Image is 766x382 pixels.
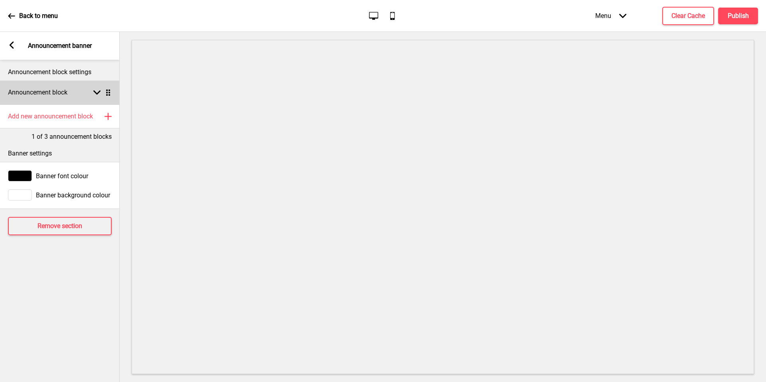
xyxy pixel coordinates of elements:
[28,41,92,50] p: Announcement banner
[8,5,58,27] a: Back to menu
[728,12,749,20] h4: Publish
[36,172,88,180] span: Banner font colour
[8,170,112,181] div: Banner font colour
[8,112,93,121] h4: Add new announcement block
[19,12,58,20] p: Back to menu
[8,68,112,77] p: Announcement block settings
[8,149,112,158] p: Banner settings
[718,8,758,24] button: Publish
[36,191,110,199] span: Banner background colour
[8,217,112,235] button: Remove section
[671,12,705,20] h4: Clear Cache
[32,132,112,141] p: 1 of 3 announcement blocks
[662,7,714,25] button: Clear Cache
[38,222,82,230] h4: Remove section
[587,4,634,28] div: Menu
[8,88,67,97] h4: Announcement block
[8,189,112,201] div: Banner background colour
